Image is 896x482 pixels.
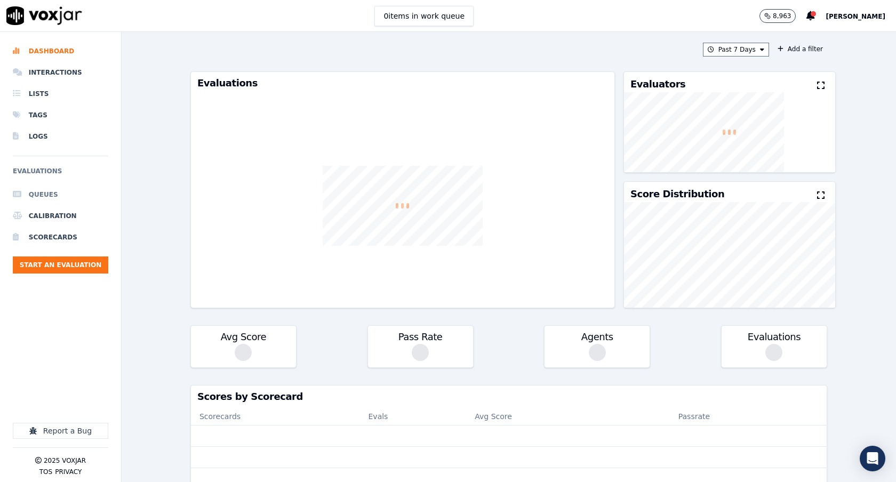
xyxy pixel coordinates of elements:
[623,408,765,425] th: Passrate
[13,105,108,126] a: Tags
[759,9,806,23] button: 8,963
[630,79,685,89] h3: Evaluators
[39,468,52,476] button: TOS
[13,41,108,62] a: Dashboard
[44,456,86,465] p: 2025 Voxjar
[374,6,474,26] button: 0items in work queue
[551,332,643,342] h3: Agents
[860,446,885,471] div: Open Intercom Messenger
[13,227,108,248] a: Scorecards
[374,332,467,342] h3: Pass Rate
[466,408,623,425] th: Avg Score
[13,165,108,184] h6: Evaluations
[197,392,820,401] h3: Scores by Scorecard
[773,12,791,20] p: 8,963
[360,408,467,425] th: Evals
[13,423,108,439] button: Report a Bug
[759,9,796,23] button: 8,963
[13,184,108,205] a: Queues
[703,43,769,57] button: Past 7 Days
[728,332,820,342] h3: Evaluations
[191,408,360,425] th: Scorecards
[13,256,108,274] button: Start an Evaluation
[197,332,290,342] h3: Avg Score
[197,78,608,88] h3: Evaluations
[826,13,885,20] span: [PERSON_NAME]
[13,126,108,147] a: Logs
[13,62,108,83] a: Interactions
[773,43,827,55] button: Add a filter
[630,189,724,199] h3: Score Distribution
[13,205,108,227] a: Calibration
[826,10,896,22] button: [PERSON_NAME]
[6,6,82,25] img: voxjar logo
[13,83,108,105] a: Lists
[55,468,82,476] button: Privacy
